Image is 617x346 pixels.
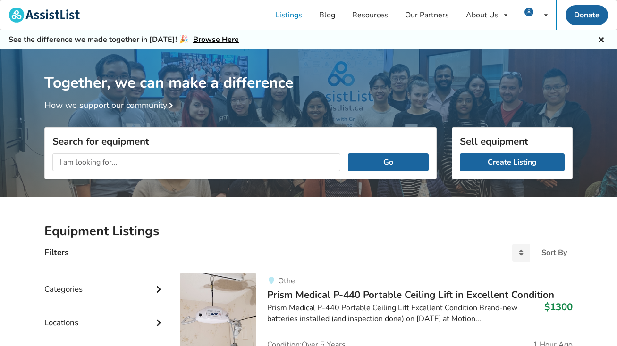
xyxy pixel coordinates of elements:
[193,34,239,45] a: Browse Here
[44,49,573,92] h1: Together, we can make a difference
[460,135,565,148] h3: Sell equipment
[566,5,608,25] a: Donate
[544,301,573,313] h3: $1300
[311,0,344,30] a: Blog
[267,303,573,324] div: Prism Medical P-440 Portable Ceiling Lift Excellent Condition Brand-new batteries installed (and ...
[278,276,298,286] span: Other
[8,35,239,45] h5: See the difference we made together in [DATE]! 🎉
[348,153,429,171] button: Go
[9,8,80,23] img: assistlist-logo
[44,247,68,258] h4: Filters
[267,288,554,301] span: Prism Medical P-440 Portable Ceiling Lift in Excellent Condition
[466,11,499,19] div: About Us
[344,0,397,30] a: Resources
[267,0,311,30] a: Listings
[524,8,533,16] img: user icon
[44,265,165,299] div: Categories
[52,135,429,148] h3: Search for equipment
[397,0,457,30] a: Our Partners
[44,223,573,239] h2: Equipment Listings
[52,153,340,171] input: I am looking for...
[44,99,177,111] a: How we support our community
[44,299,165,332] div: Locations
[541,249,567,256] div: Sort By
[460,153,565,171] a: Create Listing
